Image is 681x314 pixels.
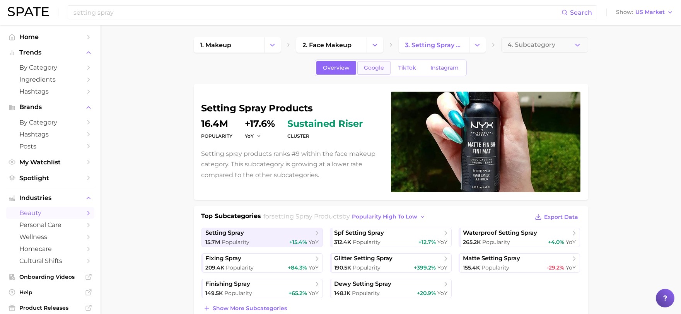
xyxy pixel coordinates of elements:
[6,47,94,58] button: Trends
[635,10,665,14] span: US Market
[459,253,580,273] a: matte setting spray155.4k Popularity-29.2% YoY
[6,140,94,152] a: Posts
[19,64,81,71] span: by Category
[424,61,465,75] a: Instagram
[6,302,94,314] a: Product Releases
[6,192,94,204] button: Industries
[334,290,350,297] span: 148.1k
[334,239,351,246] span: 312.4k
[463,229,537,237] span: waterproof setting spray
[206,255,242,262] span: fixing spray
[263,213,428,220] span: for by
[6,101,94,113] button: Brands
[316,61,356,75] a: Overview
[19,104,81,111] span: Brands
[19,76,81,83] span: Ingredients
[6,243,94,255] a: homecare
[19,233,81,241] span: wellness
[352,290,380,297] span: Popularity
[6,61,94,73] a: by Category
[19,143,81,150] span: Posts
[437,290,447,297] span: YoY
[200,41,232,49] span: 1. makeup
[19,119,81,126] span: by Category
[430,65,459,71] span: Instagram
[201,119,233,128] dd: 16.4m
[548,239,564,246] span: +4.0%
[19,257,81,265] span: cultural shifts
[213,305,287,312] span: Show more subcategories
[334,280,391,288] span: dewy setting spray
[334,264,351,271] span: 190.5k
[19,195,81,201] span: Industries
[417,290,436,297] span: +20.9%
[201,253,323,273] a: fixing spray209.4k Popularity+84.3% YoY
[352,213,417,220] span: popularity high to low
[201,104,382,113] h1: setting spray products
[19,131,81,138] span: Hashtags
[288,119,363,128] span: sustained riser
[353,239,381,246] span: Popularity
[19,159,81,166] span: My Watchlist
[437,239,447,246] span: YoY
[501,37,588,53] button: 4. Subcategory
[309,290,319,297] span: YoY
[481,264,509,271] span: Popularity
[201,148,382,180] p: Setting spray products ranks #9 within the face makeup category. This subcategory is growing at a...
[566,239,576,246] span: YoY
[353,264,381,271] span: Popularity
[73,6,562,19] input: Search here for a brand, industry, or ingredient
[19,209,81,217] span: beauty
[309,264,319,271] span: YoY
[201,131,233,141] dt: Popularity
[222,239,250,246] span: Popularity
[6,219,94,231] a: personal care
[508,41,556,48] span: 4. Subcategory
[296,37,367,53] a: 2. face makeup
[245,133,254,139] span: YoY
[303,41,352,49] span: 2. face makeup
[225,290,253,297] span: Popularity
[330,228,452,247] a: spf setting spray312.4k Popularity+12.7% YoY
[6,287,94,298] a: Help
[463,255,520,262] span: matte setting spray
[201,228,323,247] a: setting spray15.7m Popularity+15.4% YoY
[288,131,363,141] dt: cluster
[616,10,633,14] span: Show
[194,37,264,53] a: 1. makeup
[459,228,580,247] a: waterproof setting spray265.2k Popularity+4.0% YoY
[364,65,384,71] span: Google
[570,9,592,16] span: Search
[6,85,94,97] a: Hashtags
[323,65,350,71] span: Overview
[6,116,94,128] a: by Category
[206,280,251,288] span: finishing spray
[201,279,323,298] a: finishing spray149.5k Popularity+65.2% YoY
[19,49,81,56] span: Trends
[288,264,307,271] span: +84.3%
[334,229,384,237] span: spf setting spray
[469,37,486,53] button: Change Category
[6,31,94,43] a: Home
[19,174,81,182] span: Spotlight
[533,212,580,222] button: Export Data
[8,7,49,16] img: SPATE
[6,207,94,219] a: beauty
[226,264,254,271] span: Popularity
[19,304,81,311] span: Product Releases
[614,7,675,17] button: ShowUS Market
[309,239,319,246] span: YoY
[367,37,383,53] button: Change Category
[482,239,510,246] span: Popularity
[206,290,223,297] span: 149.5k
[6,271,94,283] a: Onboarding Videos
[547,264,564,271] span: -29.2%
[414,264,436,271] span: +399.2%
[19,88,81,95] span: Hashtags
[463,264,480,271] span: 155.4k
[6,255,94,267] a: cultural shifts
[289,239,307,246] span: +15.4%
[19,273,81,280] span: Onboarding Videos
[6,231,94,243] a: wellness
[19,245,81,253] span: homecare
